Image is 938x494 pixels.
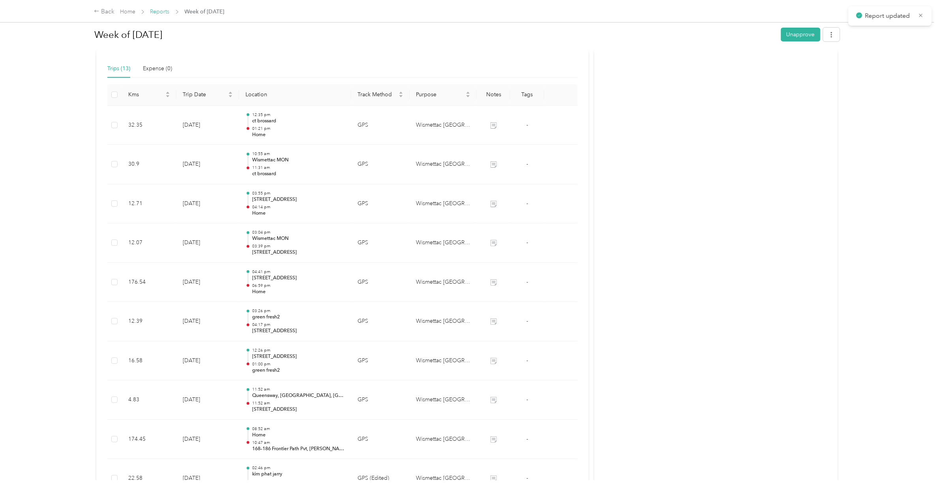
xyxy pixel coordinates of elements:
[252,269,345,275] p: 04:41 pm
[252,275,345,282] p: [STREET_ADDRESS]
[252,400,345,406] p: 11:52 am
[252,479,345,485] p: 03:23 pm
[252,131,345,138] p: Home
[122,263,177,302] td: 176.54
[252,308,345,314] p: 03:26 pm
[252,210,345,217] p: Home
[526,396,528,403] span: -
[351,223,410,263] td: GPS
[252,426,345,432] p: 08:52 am
[252,445,345,453] p: 168–186 Frontier Path Pvt, [PERSON_NAME], [GEOGRAPHIC_DATA], [GEOGRAPHIC_DATA]
[410,106,477,145] td: Wismettac Canada
[252,204,345,210] p: 04:14 pm
[410,184,477,224] td: Wismettac Canada
[399,90,403,95] span: caret-up
[252,235,345,242] p: Wismettac MON
[466,94,470,99] span: caret-down
[526,318,528,324] span: -
[94,25,775,44] h1: Week of September 22 2025
[94,7,114,17] div: Back
[176,263,239,302] td: [DATE]
[865,11,912,21] p: Report updated
[128,91,164,98] span: Kms
[185,7,225,16] span: Week of [DATE]
[176,184,239,224] td: [DATE]
[894,450,938,494] iframe: Everlance-gr Chat Button Frame
[399,94,403,99] span: caret-down
[252,440,345,445] p: 10:47 am
[252,191,345,196] p: 03:55 pm
[122,420,177,459] td: 174.45
[176,223,239,263] td: [DATE]
[122,145,177,184] td: 30.9
[183,91,227,98] span: Trip Date
[526,200,528,207] span: -
[252,387,345,392] p: 11:52 am
[252,118,345,125] p: ct brossard
[526,436,528,442] span: -
[252,126,345,131] p: 01:21 pm
[252,283,345,288] p: 06:59 pm
[252,243,345,249] p: 03:39 pm
[410,420,477,459] td: Wismettac Canada
[252,196,345,203] p: [STREET_ADDRESS]
[252,327,345,335] p: [STREET_ADDRESS]
[252,353,345,360] p: [STREET_ADDRESS]
[781,28,820,41] button: Unapprove
[122,184,177,224] td: 12.71
[410,84,477,106] th: Purpose
[122,106,177,145] td: 32.35
[252,406,345,413] p: [STREET_ADDRESS]
[351,106,410,145] td: GPS
[176,341,239,381] td: [DATE]
[526,122,528,128] span: -
[351,380,410,420] td: GPS
[358,91,397,98] span: Track Method
[176,84,239,106] th: Trip Date
[122,84,177,106] th: Kms
[351,302,410,341] td: GPS
[252,367,345,374] p: green fresh2
[228,90,233,95] span: caret-up
[410,145,477,184] td: Wismettac Canada
[252,165,345,170] p: 11:31 am
[252,392,345,399] p: Queensway, [GEOGRAPHIC_DATA], [GEOGRAPHIC_DATA], [GEOGRAPHIC_DATA]
[165,90,170,95] span: caret-up
[416,91,464,98] span: Purpose
[252,249,345,256] p: [STREET_ADDRESS]
[252,432,345,439] p: Home
[122,341,177,381] td: 16.58
[176,420,239,459] td: [DATE]
[410,341,477,381] td: Wismettac Canada
[120,8,135,15] a: Home
[526,475,528,481] span: -
[526,239,528,246] span: -
[176,302,239,341] td: [DATE]
[410,263,477,302] td: Wismettac Canada
[107,64,130,73] div: Trips (13)
[252,157,345,164] p: Wismettac MON
[252,314,345,321] p: green fresh2
[410,302,477,341] td: Wismettac Canada
[510,84,544,106] th: Tags
[351,184,410,224] td: GPS
[351,145,410,184] td: GPS
[526,279,528,285] span: -
[410,223,477,263] td: Wismettac Canada
[176,106,239,145] td: [DATE]
[176,145,239,184] td: [DATE]
[252,170,345,178] p: ct brossard
[252,112,345,118] p: 12:35 pm
[252,288,345,296] p: Home
[252,465,345,471] p: 02:46 pm
[252,348,345,353] p: 12:26 pm
[351,84,410,106] th: Track Method
[351,263,410,302] td: GPS
[176,380,239,420] td: [DATE]
[239,84,351,106] th: Location
[252,361,345,367] p: 01:00 pm
[122,302,177,341] td: 12.39
[466,90,470,95] span: caret-up
[477,84,510,106] th: Notes
[228,94,233,99] span: caret-down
